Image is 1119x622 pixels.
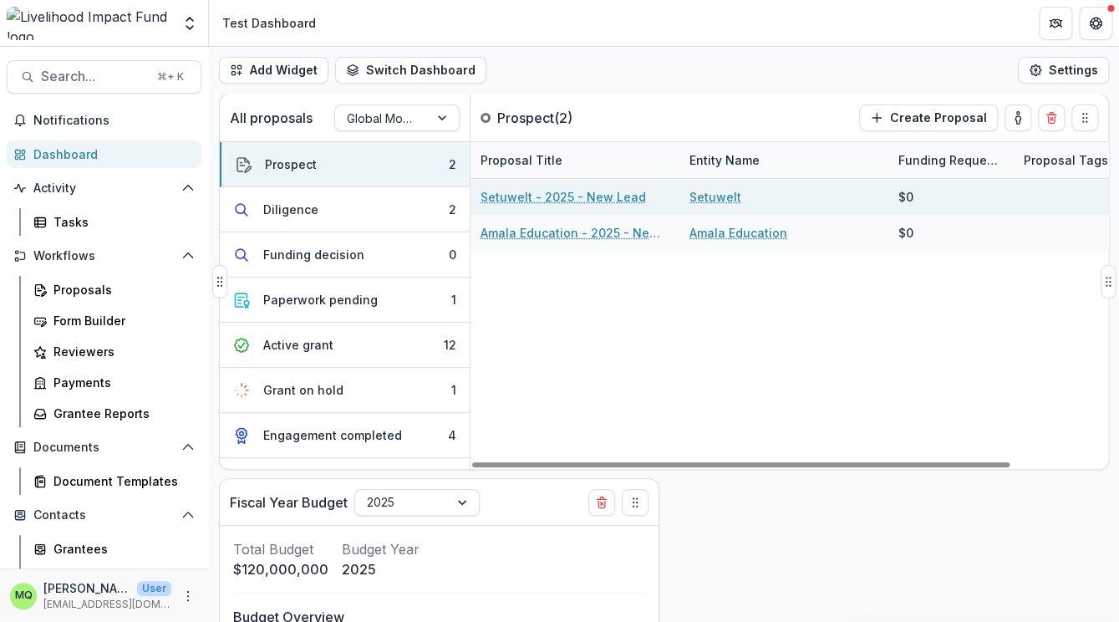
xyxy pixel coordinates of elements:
div: 2 [449,155,456,173]
button: Delete card [1038,105,1065,131]
button: More [178,586,198,606]
div: Test Dashboard [222,14,316,32]
div: Funding Requested [888,142,1014,178]
div: Active grant [263,336,333,354]
button: Switch Dashboard [335,57,486,84]
a: Proposals [27,276,201,303]
button: Paperwork pending1 [220,278,470,323]
a: Tasks [27,208,201,236]
a: Reviewers [27,338,201,365]
div: $0 [898,188,913,206]
div: 4 [448,426,456,444]
p: Fiscal Year Budget [230,492,348,512]
div: Grant on hold [263,381,343,399]
div: Entity Name [679,142,888,178]
button: Prospect2 [220,142,470,187]
button: Search... [7,60,201,94]
p: $120,000,000 [233,559,328,579]
button: Drag [212,265,227,298]
div: Proposal Tags [1014,151,1118,169]
div: Prospect [265,155,317,173]
a: Grantees [27,535,201,563]
a: Constituents [27,566,201,594]
div: Payments [53,374,188,391]
div: Proposal Title [470,142,679,178]
button: Engagement completed4 [220,413,470,458]
p: Total Budget [233,539,328,559]
button: Get Help [1079,7,1112,40]
div: Grantee Reports [53,405,188,422]
a: Payments [27,369,201,396]
span: Contacts [33,508,175,523]
div: Funding Requested [888,151,1014,169]
a: Dashboard [7,140,201,168]
div: ⌘ + K [154,68,187,86]
button: Funding decision0 [220,232,470,278]
button: Add Widget [219,57,328,84]
button: Open Workflows [7,242,201,269]
a: Document Templates [27,467,201,495]
span: Documents [33,441,175,455]
a: Amala Education [689,224,787,242]
div: Form Builder [53,312,188,329]
div: Maica Quitain [15,590,33,601]
div: $0 [898,224,913,242]
div: Proposals [53,281,188,298]
button: Partners [1039,7,1072,40]
img: Livelihood Impact Fund logo [7,7,171,40]
p: [EMAIL_ADDRESS][DOMAIN_NAME] [43,597,171,612]
button: Diligence2 [220,187,470,232]
button: Notifications [7,107,201,134]
div: Funding decision [263,246,364,263]
p: User [137,581,171,596]
button: toggle-assigned-to-me [1005,105,1031,131]
div: 1 [451,381,456,399]
a: Setuwelt - 2025 - New Lead [481,188,646,206]
div: Grantees [53,540,188,558]
div: Diligence [263,201,318,218]
div: Proposal Title [470,151,572,169]
a: Grantee Reports [27,400,201,427]
button: Active grant12 [220,323,470,368]
div: Dashboard [33,145,188,163]
button: Settings [1018,57,1109,84]
p: Prospect ( 2 ) [497,108,623,128]
button: Delete card [588,489,615,516]
div: Paperwork pending [263,291,378,308]
button: Drag [1071,105,1098,131]
span: Activity [33,181,175,196]
p: Budget Year [342,539,420,559]
button: Drag [1101,265,1116,298]
button: Open Documents [7,434,201,461]
span: Workflows [33,249,175,263]
div: 1 [451,291,456,308]
button: Open Contacts [7,502,201,528]
a: Amala Education - 2025 - New Lead [481,224,669,242]
div: 0 [449,246,456,263]
p: All proposals [230,108,313,128]
p: 2025 [342,559,420,579]
div: Reviewers [53,343,188,360]
div: Tasks [53,213,188,231]
div: Engagement completed [263,426,402,444]
div: 2 [449,201,456,218]
button: Grant on hold1 [220,368,470,413]
div: 12 [444,336,456,354]
a: Form Builder [27,307,201,334]
span: Notifications [33,114,195,128]
div: Document Templates [53,472,188,490]
button: Drag [622,489,649,516]
nav: breadcrumb [216,11,323,35]
span: Search... [41,69,147,84]
a: Setuwelt [689,188,741,206]
div: Entity Name [679,151,770,169]
button: Create Proposal [859,105,998,131]
button: Open Activity [7,175,201,201]
button: Open entity switcher [178,7,201,40]
p: [PERSON_NAME] [43,579,130,597]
